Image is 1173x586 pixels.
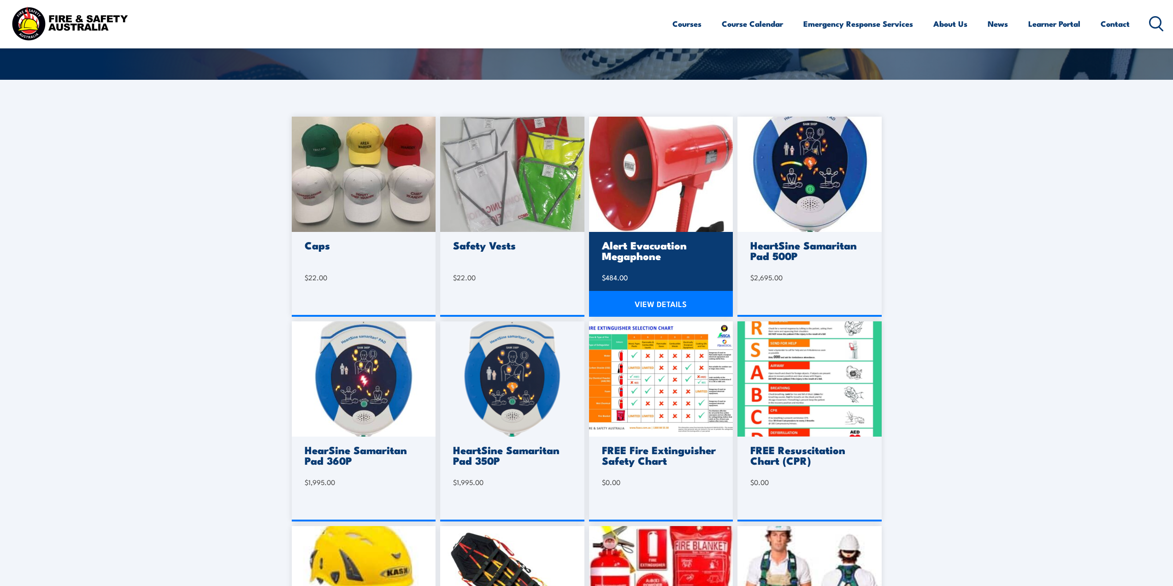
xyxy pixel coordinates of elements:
h3: HeartSine Samaritan Pad 350P [453,444,569,466]
bdi: 0.00 [602,477,620,487]
bdi: 2,695.00 [750,272,783,282]
img: 20230220_093531-scaled-1.jpg [440,117,584,232]
a: Course Calendar [722,12,783,36]
img: Fire-Extinguisher-Chart.png [589,321,733,437]
img: FREE Resuscitation Chart – What are the 7 steps to CPR Chart / Sign / Poster [737,321,882,437]
h3: HeartSine Samaritan Pad 500P [750,240,866,261]
bdi: 1,995.00 [305,477,335,487]
span: $ [602,477,606,487]
h3: HearSine Samaritan Pad 360P [305,444,420,466]
a: Learner Portal [1028,12,1080,36]
a: Contact [1101,12,1130,36]
span: $ [305,272,308,282]
a: Emergency Response Services [803,12,913,36]
bdi: 22.00 [453,272,476,282]
a: Courses [672,12,701,36]
img: caps-scaled-1.jpg [292,117,436,232]
h3: FREE Fire Extinguisher Safety Chart [602,444,718,466]
img: 360.jpg [292,321,436,437]
span: $ [453,477,457,487]
span: $ [750,477,754,487]
h3: Alert Evacuation Megaphone [602,240,718,261]
img: 500.jpg [737,117,882,232]
a: VIEW DETAILS [589,291,733,317]
span: $ [305,477,308,487]
img: 350.png [440,321,584,437]
h3: Safety Vests [453,240,569,250]
bdi: 0.00 [750,477,769,487]
bdi: 22.00 [305,272,327,282]
bdi: 1,995.00 [453,477,483,487]
h3: Caps [305,240,420,250]
h3: FREE Resuscitation Chart (CPR) [750,444,866,466]
span: $ [750,272,754,282]
span: $ [602,272,606,282]
bdi: 484.00 [602,272,628,282]
a: About Us [933,12,967,36]
img: megaphone-1.jpg [589,117,733,232]
a: News [988,12,1008,36]
span: $ [453,272,457,282]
